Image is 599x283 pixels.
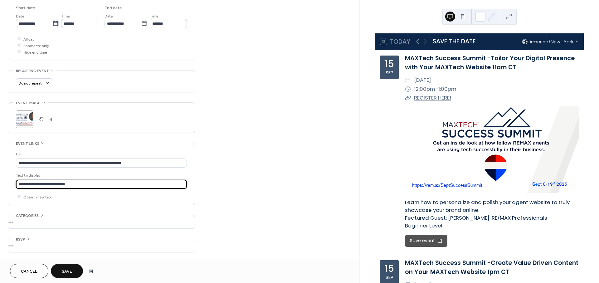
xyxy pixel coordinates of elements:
[16,5,35,12] div: Start date
[23,49,47,56] span: Hide end time
[405,76,411,85] div: ​
[51,264,83,278] button: Save
[16,13,24,19] span: Date
[414,76,431,85] span: [DATE]
[150,13,158,19] span: Time
[8,215,195,228] div: •••
[405,93,411,102] div: ​
[8,239,195,252] div: •••
[438,85,456,94] span: 1:00pm
[405,259,578,276] a: MAXTech Success Summit -Create Value Driven Content on Your MAXTech Website 1pm CT
[23,36,34,42] span: All day
[435,85,438,94] span: -
[62,268,72,275] span: Save
[529,40,573,44] span: America/New_York
[405,235,447,247] button: Save event
[16,110,33,128] div: ;
[16,100,40,106] span: Event image
[386,70,393,75] div: Sep
[16,68,49,74] span: Recurring event
[385,59,394,69] div: 15
[405,54,575,71] a: MAXTech Success Summit -Tailor Your Digital Presence with Your MAXTech Website 11am CT
[61,13,70,19] span: Time
[16,236,25,243] span: RSVP
[414,85,435,94] span: 12:00pm
[386,275,393,280] div: Sep
[16,140,39,147] span: Event links
[105,13,113,19] span: Date
[18,80,42,87] span: Do not repeat
[23,194,51,200] span: Open in new tab
[433,37,476,46] div: SAVE THE DATE
[405,85,411,94] div: ​
[16,212,39,219] span: Categories
[16,151,186,158] div: URL
[23,42,49,49] span: Show date only
[21,268,37,275] span: Cancel
[405,198,579,230] div: Learn how to personalize and polish your agent website to truly showcase your brand online. Featu...
[16,172,186,179] div: Text to display
[414,94,451,101] a: REGISTER HERE!
[105,5,122,12] div: End date
[385,264,394,273] div: 15
[10,264,48,278] button: Cancel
